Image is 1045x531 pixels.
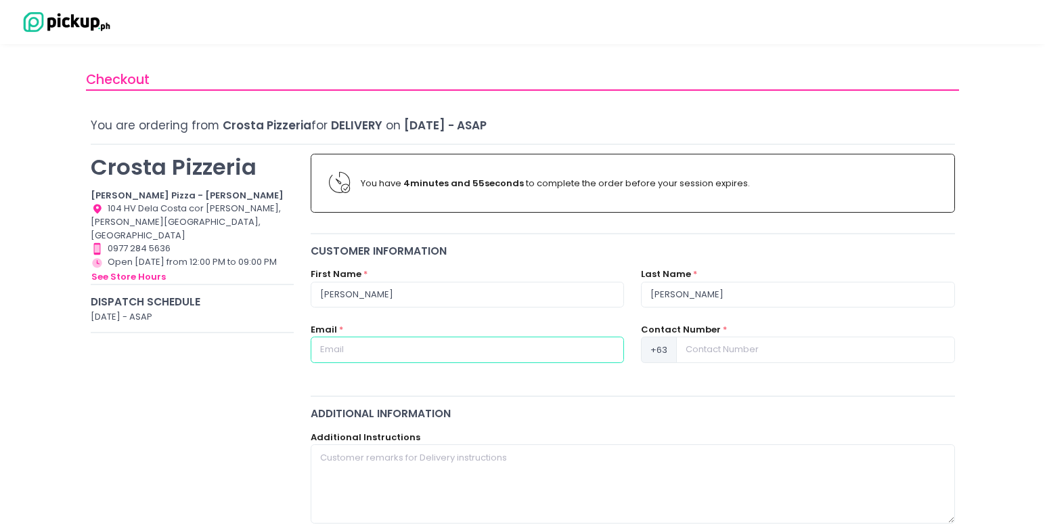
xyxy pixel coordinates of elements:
[361,177,936,190] div: You have to complete the order before your session expires.
[91,189,284,202] b: [PERSON_NAME] Pizza - [PERSON_NAME]
[404,117,487,133] span: [DATE] - ASAP
[17,10,112,34] img: logo
[641,337,677,362] span: +63
[676,337,954,362] input: Contact Number
[641,323,721,337] label: Contact Number
[91,270,166,284] button: see store hours
[91,294,294,310] div: Dispatch Schedule
[641,282,954,307] input: Last Name
[311,323,337,337] label: Email
[91,154,294,180] p: Crosta Pizzeria
[311,337,624,362] input: Email
[91,310,294,324] div: [DATE] - ASAP
[331,117,382,133] span: Delivery
[86,70,959,91] div: Checkout
[311,431,420,444] label: Additional Instructions
[641,268,691,281] label: Last Name
[91,117,955,134] div: You are ordering from for on
[311,406,955,421] div: Additional Information
[403,177,524,190] b: 4 minutes and 55 seconds
[91,202,294,242] div: 104 HV Dela Costa cor [PERSON_NAME], [PERSON_NAME][GEOGRAPHIC_DATA], [GEOGRAPHIC_DATA]
[223,117,311,133] span: Crosta Pizzeria
[311,243,955,259] div: Customer Information
[311,282,624,307] input: First Name
[91,242,294,255] div: 0977 284 5636
[91,255,294,284] div: Open [DATE] from 12:00 PM to 09:00 PM
[311,268,361,281] label: First Name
